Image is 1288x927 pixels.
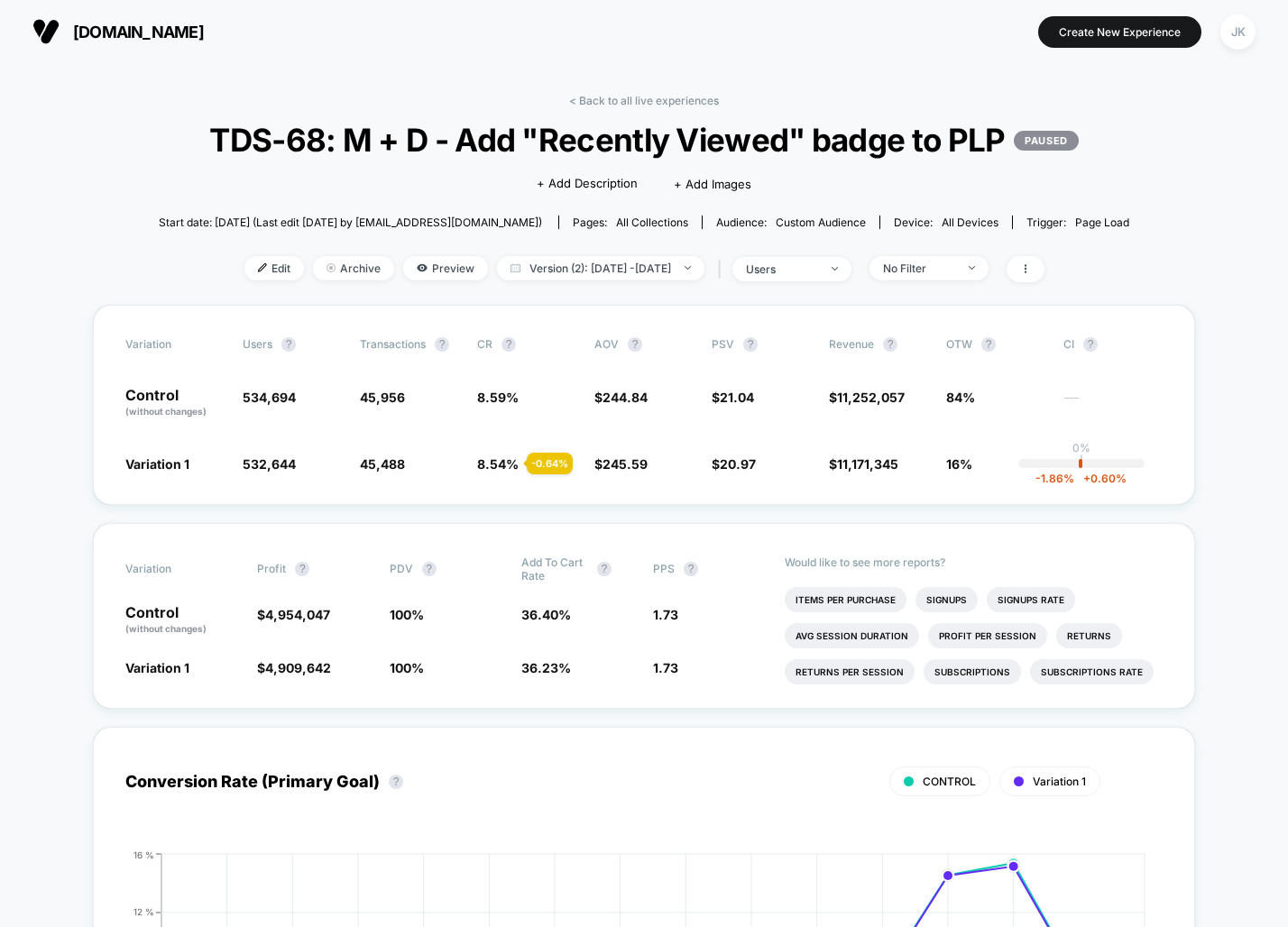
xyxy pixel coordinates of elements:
span: 4,909,642 [265,660,331,675]
li: Items Per Purchase [785,587,906,612]
div: users [746,262,818,276]
li: Signups Rate [987,587,1075,612]
div: JK [1220,14,1256,50]
span: Transactions [360,337,426,351]
span: AOV [594,337,619,351]
span: Device: [879,216,1012,229]
p: 0% [1072,441,1090,454]
span: $ [829,390,905,405]
span: 36.23 % [521,660,571,675]
span: 45,488 [360,456,405,472]
span: 1.73 [653,607,678,622]
span: 45,956 [360,390,405,405]
span: CONTROL [923,775,976,788]
span: 534,694 [243,390,296,405]
img: end [969,266,975,270]
span: Variation 1 [125,660,189,675]
li: Profit Per Session [928,623,1047,648]
span: Variation [125,337,225,352]
span: --- [1063,392,1163,418]
span: Start date: [DATE] (Last edit [DATE] by [EMAIL_ADDRESS][DOMAIN_NAME]) [159,216,542,229]
li: Returns [1056,623,1122,648]
button: ? [981,337,996,352]
button: ? [684,562,698,576]
span: + Add Description [537,175,638,193]
span: 11,252,057 [837,390,905,405]
span: PPS [653,562,675,575]
span: $ [712,456,756,472]
img: end [327,263,336,272]
li: Avg Session Duration [785,623,919,648]
span: CR [477,337,492,351]
span: (without changes) [125,406,207,417]
span: + Add Images [674,177,751,191]
span: users [243,337,272,351]
span: CI [1063,337,1163,352]
span: 20.97 [720,456,756,472]
span: 84% [946,390,975,405]
img: calendar [511,263,520,272]
span: (without changes) [125,623,207,634]
span: 8.54 % [477,456,519,472]
span: 245.59 [603,456,648,472]
span: 16% [946,456,972,472]
span: Preview [403,256,488,280]
span: 532,644 [243,456,296,472]
span: Add To Cart Rate [521,555,588,583]
span: 1.73 [653,660,678,675]
span: 21.04 [720,390,754,405]
li: Subscriptions Rate [1030,659,1154,684]
span: 100 % [390,660,424,675]
button: JK [1215,14,1261,50]
span: Variation [125,555,225,583]
div: - 0.64 % [527,453,573,474]
tspan: 12 % [133,906,154,917]
span: $ [257,607,330,622]
span: 11,171,345 [837,456,898,472]
button: ? [743,337,758,352]
span: Page Load [1075,216,1129,229]
span: Custom Audience [776,216,866,229]
button: ? [281,337,296,352]
span: Profit [257,562,286,575]
span: Archive [313,256,394,280]
li: Subscriptions [924,659,1021,684]
div: Pages: [573,216,688,229]
span: all devices [942,216,998,229]
span: 244.84 [603,390,648,405]
button: ? [597,562,612,576]
li: Signups [915,587,978,612]
span: all collections [616,216,688,229]
span: Version (2): [DATE] - [DATE] [497,256,704,280]
span: [DOMAIN_NAME] [73,23,204,41]
button: ? [628,337,642,352]
span: $ [594,390,648,405]
button: ? [422,562,437,576]
button: ? [435,337,449,352]
button: [DOMAIN_NAME] [27,17,209,46]
img: end [832,267,838,271]
span: Edit [244,256,304,280]
tspan: 16 % [133,849,154,859]
span: -1.86 % [1035,472,1074,485]
button: ? [295,562,309,576]
span: + [1083,472,1090,485]
button: Create New Experience [1038,16,1201,48]
span: 8.59 % [477,390,519,405]
span: Variation 1 [125,456,189,472]
p: Would like to see more reports? [785,555,1163,569]
span: 36.40 % [521,607,571,622]
span: 0.60 % [1074,472,1127,485]
p: PAUSED [1014,131,1078,151]
div: No Filter [883,262,955,275]
span: $ [712,390,754,405]
button: ? [389,775,403,789]
img: edit [258,263,267,272]
div: Trigger: [1026,216,1129,229]
span: 4,954,047 [265,607,330,622]
img: Visually logo [32,18,60,45]
span: 100 % [390,607,424,622]
span: $ [594,456,648,472]
button: ? [883,337,897,352]
button: ? [1083,337,1098,352]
